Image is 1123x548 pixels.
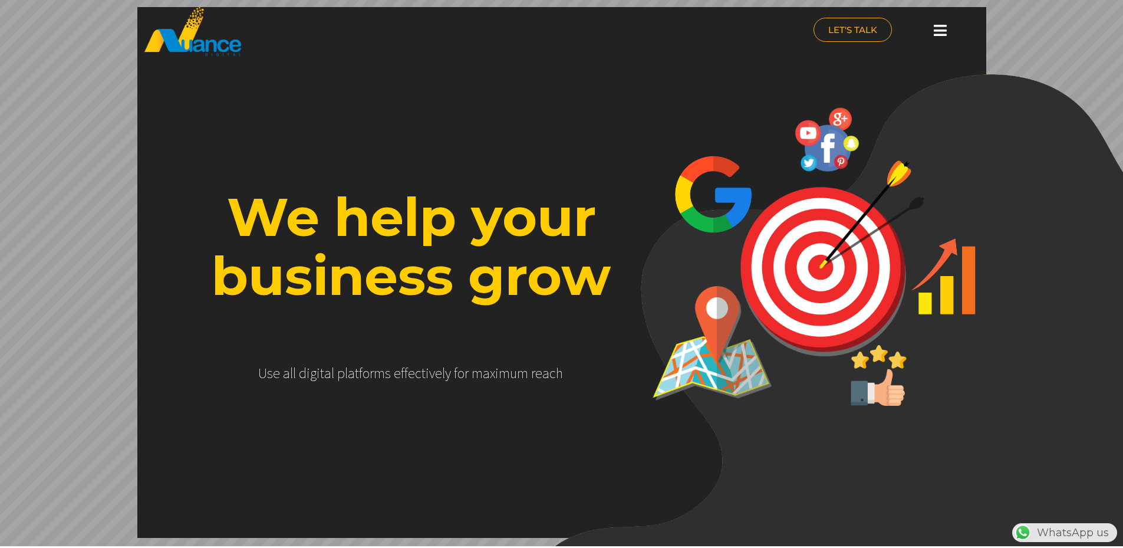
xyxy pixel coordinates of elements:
div: i [495,365,499,382]
div: g [310,365,317,382]
div: l [442,365,445,382]
div: r [465,365,469,382]
div: a [483,365,490,382]
div: e [273,365,280,382]
div: m [499,365,510,382]
span: LET'S TALK [828,25,877,34]
div: m [374,365,385,382]
rs-layer: We help your business grow [179,188,644,306]
div: U [258,365,267,382]
div: t [421,365,426,382]
div: m [472,365,483,382]
div: e [394,365,401,382]
div: h [556,365,563,382]
div: m [517,365,528,382]
div: u [510,365,517,382]
div: f [454,365,457,382]
div: a [324,365,331,382]
a: LET'S TALK [814,18,892,42]
div: l [293,365,296,382]
div: e [535,365,542,382]
div: r [370,365,374,382]
div: e [435,365,442,382]
div: o [363,365,370,382]
div: a [542,365,549,382]
div: l [345,365,348,382]
div: f [401,365,404,382]
div: v [429,365,435,382]
div: p [337,365,345,382]
div: i [317,365,320,382]
div: s [385,365,391,382]
div: o [457,365,465,382]
div: y [445,365,451,382]
img: WhatsApp [1013,523,1032,542]
div: i [426,365,429,382]
div: c [549,365,556,382]
div: c [415,365,421,382]
div: s [267,365,273,382]
div: i [307,365,310,382]
div: f [359,365,363,382]
div: d [299,365,307,382]
div: a [283,365,290,382]
div: WhatsApp us [1012,523,1117,542]
div: f [404,365,408,382]
img: nuance-qatar_logo [143,6,242,57]
div: l [290,365,293,382]
div: l [331,365,334,382]
div: t [320,365,324,382]
div: r [531,365,535,382]
div: e [408,365,415,382]
a: WhatsAppWhatsApp us [1012,526,1117,539]
a: nuance-qatar_logo [143,6,556,57]
div: a [348,365,355,382]
div: t [355,365,359,382]
div: x [490,365,495,382]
